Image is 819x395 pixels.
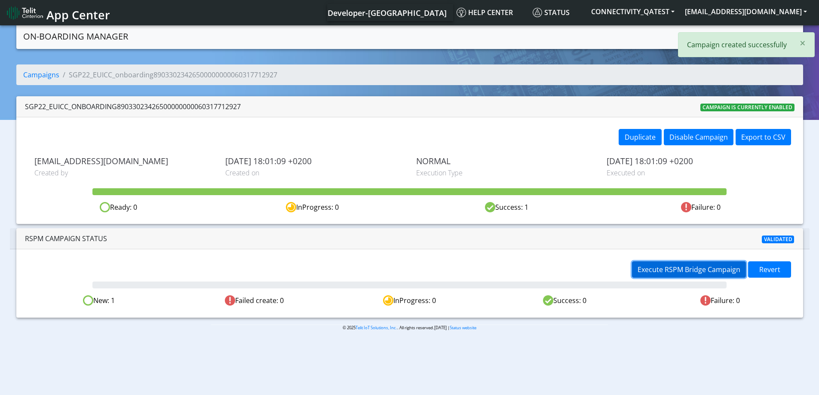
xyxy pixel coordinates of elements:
[83,295,93,306] img: Ready
[177,295,332,306] div: Failed create: 0
[485,202,495,212] img: success.svg
[416,168,594,178] span: Execution Type
[328,8,447,18] span: Developer-[GEOGRAPHIC_DATA]
[638,265,740,274] span: Execute RSPM Bridge Campaign
[7,6,43,20] img: logo-telit-cinterion-gw-new.png
[632,261,746,278] button: Execute RSPM Bridge Campaign
[607,156,785,166] span: [DATE] 18:01:09 +0200
[211,325,608,331] p: © 2025 . All rights reserved.[DATE] |
[533,8,570,17] span: Status
[23,70,59,80] a: Campaigns
[762,236,794,243] span: Validated
[286,202,296,212] img: in-progress.svg
[383,295,393,306] img: In progress
[16,64,803,92] nav: breadcrumb
[487,295,642,306] div: Success: 0
[728,27,796,44] a: Create campaign
[59,70,277,80] li: SGP22_EUICC_onboarding89033023426500000000060317712927
[748,261,791,278] button: Revert
[759,265,780,274] span: Revert
[682,27,728,44] a: Campaigns
[46,7,110,23] span: App Center
[586,4,680,19] button: CONNECTIVITY_QATEST
[453,4,529,21] a: Help center
[687,40,787,50] p: Campaign created successfully
[23,28,128,45] a: On-Boarding Manager
[457,8,466,17] img: knowledge.svg
[356,325,397,331] a: Telit IoT Solutions, Inc.
[34,168,212,178] span: Created by
[215,202,409,213] div: InProgress: 0
[7,3,109,22] a: App Center
[416,156,594,166] span: NORMAL
[34,156,212,166] span: [EMAIL_ADDRESS][DOMAIN_NAME]
[700,104,794,111] span: Campaign is currently enabled
[533,8,542,17] img: status.svg
[327,4,446,21] a: Your current platform instance
[800,36,806,50] span: ×
[736,129,791,145] button: Export to CSV
[21,202,215,213] div: Ready: 0
[607,168,785,178] span: Executed on
[791,33,814,53] button: Close
[700,295,711,306] img: Failed
[225,295,235,306] img: Failed
[681,202,691,212] img: fail.svg
[225,168,403,178] span: Created on
[642,295,798,306] div: Failure: 0
[457,8,513,17] span: Help center
[332,295,487,306] div: InProgress: 0
[604,202,798,213] div: Failure: 0
[450,325,476,331] a: Status website
[529,4,586,21] a: Status
[680,4,812,19] button: [EMAIL_ADDRESS][DOMAIN_NAME]
[543,295,553,306] img: Success
[225,156,403,166] span: [DATE] 18:01:09 +0200
[410,202,604,213] div: Success: 1
[21,295,177,306] div: New: 1
[25,101,241,112] div: SGP22_EUICC_onboarding89033023426500000000060317712927
[664,129,733,145] button: Disable Campaign
[25,234,107,243] span: RSPM Campaign Status
[100,202,110,212] img: ready.svg
[619,129,662,145] button: Duplicate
